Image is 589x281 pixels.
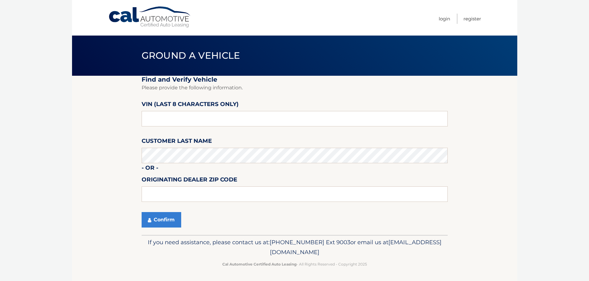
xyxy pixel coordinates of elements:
[142,163,158,175] label: - or -
[142,76,448,83] h2: Find and Verify Vehicle
[142,100,239,111] label: VIN (last 8 characters only)
[142,83,448,92] p: Please provide the following information.
[463,14,481,24] a: Register
[142,136,212,148] label: Customer Last Name
[222,262,297,266] strong: Cal Automotive Certified Auto Leasing
[439,14,450,24] a: Login
[142,175,237,186] label: Originating Dealer Zip Code
[108,6,192,28] a: Cal Automotive
[146,261,444,267] p: - All Rights Reserved - Copyright 2025
[142,50,240,61] span: Ground a Vehicle
[146,237,444,257] p: If you need assistance, please contact us at: or email us at
[142,212,181,228] button: Confirm
[270,239,350,246] span: [PHONE_NUMBER] Ext 9003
